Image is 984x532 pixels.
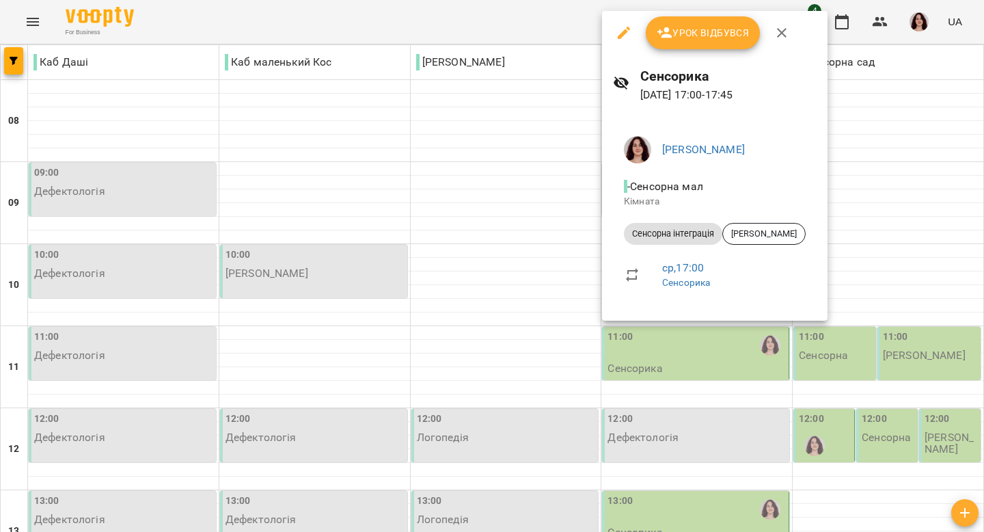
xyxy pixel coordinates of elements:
[640,66,817,87] h6: Сенсорика
[662,143,745,156] a: [PERSON_NAME]
[624,195,806,209] p: Кімната
[624,136,651,163] img: 170a41ecacc6101aff12a142c38b6f34.jpeg
[640,87,817,103] p: [DATE] 17:00 - 17:45
[662,277,710,288] a: Сенсорика
[723,228,805,240] span: [PERSON_NAME]
[662,261,704,274] a: ср , 17:00
[624,180,706,193] span: - Сенсорна мал
[624,228,722,240] span: Сенсорна інтеграція
[722,223,806,245] div: [PERSON_NAME]
[646,16,761,49] button: Урок відбувся
[657,25,750,41] span: Урок відбувся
